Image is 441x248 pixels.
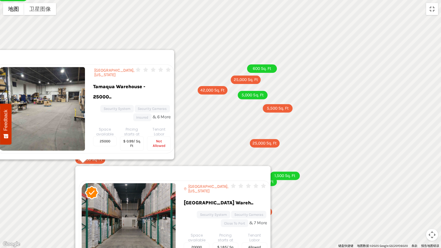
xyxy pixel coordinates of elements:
[256,166,271,180] button: 关闭
[250,139,280,147] div: 25,000 Sq. Ft
[263,104,292,113] div: 5,500 Sq. Ft
[93,136,117,146] h5: 25000
[2,2,5,8] span: 1
[75,155,105,164] div: 25,000 Sq. Ft
[2,2,40,26] img: Chat attention grabber
[2,2,35,26] div: CloseChat attention grabber
[135,105,170,113] a: Security Cameras
[147,136,171,151] h5: not Allowed
[120,127,144,137] h6: Pricing starts at
[93,105,171,122] ul: & 6 More
[93,127,117,137] h6: Space available
[120,136,144,151] h5: $ 0.99/ sq. ft
[100,105,133,113] a: Security System
[3,110,8,131] span: Feedback
[133,113,152,121] a: Insured
[147,127,171,137] h6: Tenant Labor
